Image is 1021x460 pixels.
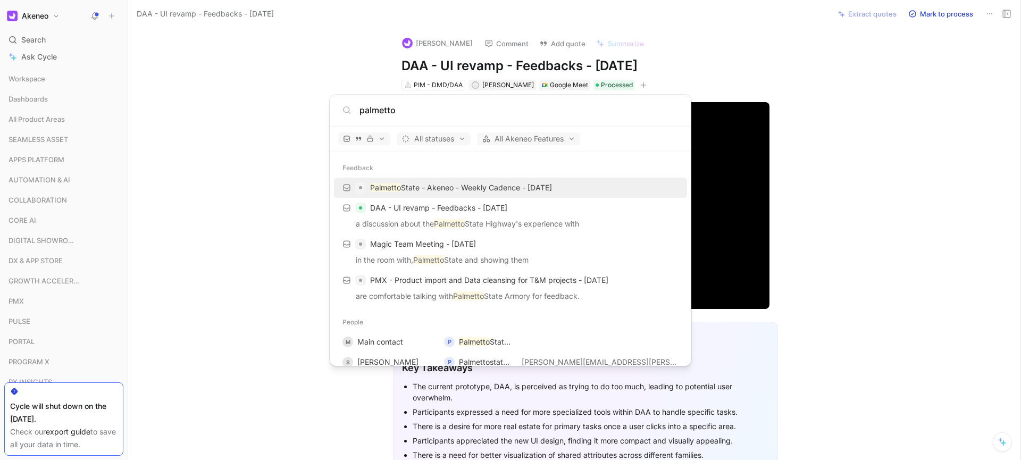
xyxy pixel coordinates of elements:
[334,178,687,198] a: PalmettoState - Akeneo - Weekly Cadence - [DATE]
[453,291,484,300] mark: Palmetto
[330,313,691,332] div: People
[401,132,466,145] span: All statuses
[397,132,471,145] button: All statuses
[334,234,687,270] a: Magic Team Meeting - [DATE]in the room with,PalmettoState and showing them
[459,357,532,366] span: Palmettostatearmory
[413,255,444,264] mark: Palmetto
[490,337,536,346] span: State Armory
[434,219,465,228] mark: Palmetto
[342,337,353,347] div: M
[444,357,455,367] div: P
[459,337,490,346] mark: Palmetto
[337,254,684,270] p: in the room with, State and showing them
[370,275,608,285] span: PMX - Product import and Data cleansing for T&M projects - [DATE]
[357,337,403,346] span: Main contact
[482,132,575,145] span: All Akeneo Features
[342,357,353,367] div: S
[337,290,684,306] p: are comfortable talking with State Armory for feedback.
[337,218,684,233] p: a discussion about the State Highway's experience with
[477,132,580,145] button: All Akeneo Features
[334,332,687,352] button: MMain contactPPalmettoState Armory
[522,357,772,366] span: [PERSON_NAME][EMAIL_ADDRESS][PERSON_NAME][DOMAIN_NAME]
[357,357,419,366] span: [PERSON_NAME]
[444,337,455,347] div: P
[359,104,679,116] input: Type a command or search anything
[330,158,691,178] div: Feedback
[334,270,687,306] a: PMX - Product import and Data cleansing for T&M projects - [DATE]are comfortable talking withPalm...
[370,239,476,248] span: Magic Team Meeting - [DATE]
[370,183,401,192] mark: Palmetto
[370,203,507,212] span: DAA - UI revamp - Feedbacks - [DATE]
[370,181,552,194] p: State - Akeneo - Weekly Cadence - [DATE]
[334,198,687,234] a: DAA - UI revamp - Feedbacks - [DATE]a discussion about thePalmettoState Highway's experience with
[334,352,687,372] button: S[PERSON_NAME]PPalmettostatearmory[PERSON_NAME][EMAIL_ADDRESS][PERSON_NAME][DOMAIN_NAME]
